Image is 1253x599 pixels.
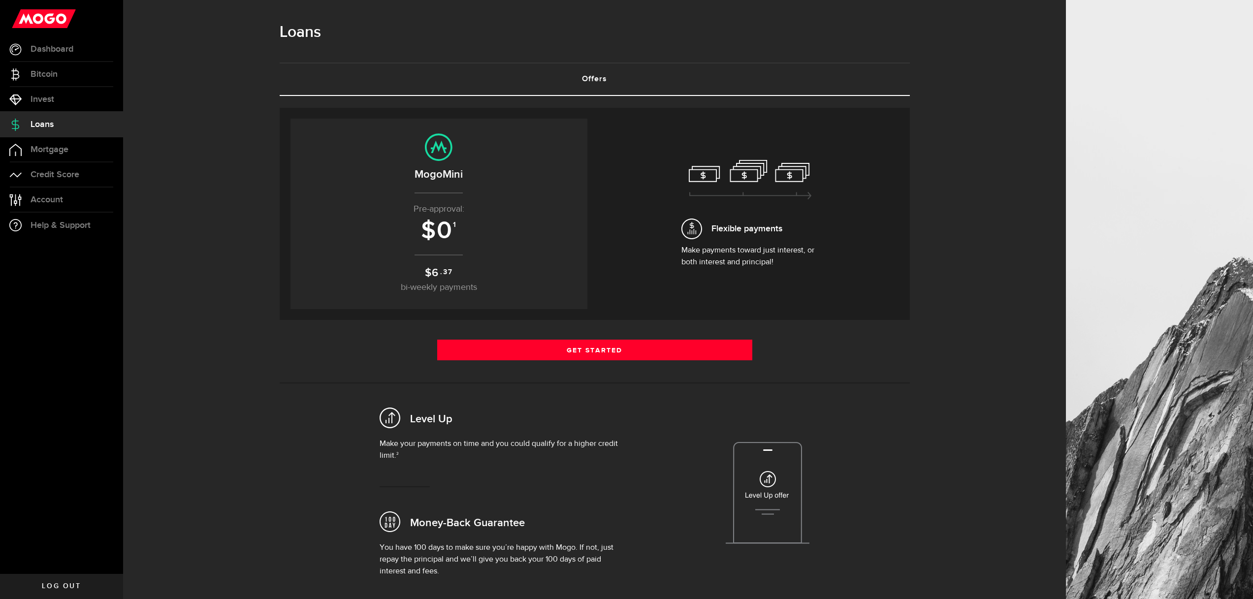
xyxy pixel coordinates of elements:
span: Help & Support [31,221,91,230]
p: Make payments toward just interest, or both interest and principal! [681,245,819,268]
span: bi-weekly payments [401,283,477,292]
sup: .37 [440,267,452,278]
sup: 2 [396,452,399,456]
p: Pre-approval: [300,203,578,216]
h2: Money-Back Guarantee [410,516,525,531]
p: Make your payments on time and you could qualify for a higher credit limit. [380,438,625,462]
span: 0 [437,216,453,246]
a: Offers [280,63,910,95]
span: Credit Score [31,170,79,179]
span: Mortgage [31,145,68,154]
h2: MogoMini [300,166,578,183]
iframe: LiveChat chat widget [1212,558,1253,599]
span: Invest [31,95,54,104]
span: 6 [432,266,439,280]
h2: Level Up [410,412,452,427]
span: Flexible payments [711,222,782,235]
span: $ [421,216,437,246]
sup: 1 [453,221,457,229]
span: Bitcoin [31,70,58,79]
a: Get Started [437,340,752,360]
h1: Loans [280,20,910,45]
span: Loans [31,120,54,129]
span: Log out [42,583,81,590]
span: Dashboard [31,45,73,54]
span: Account [31,195,63,204]
ul: Tabs Navigation [280,63,910,96]
span: $ [425,266,432,280]
p: You have 100 days to make sure you’re happy with Mogo. If not, just repay the principal and we’ll... [380,542,625,577]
